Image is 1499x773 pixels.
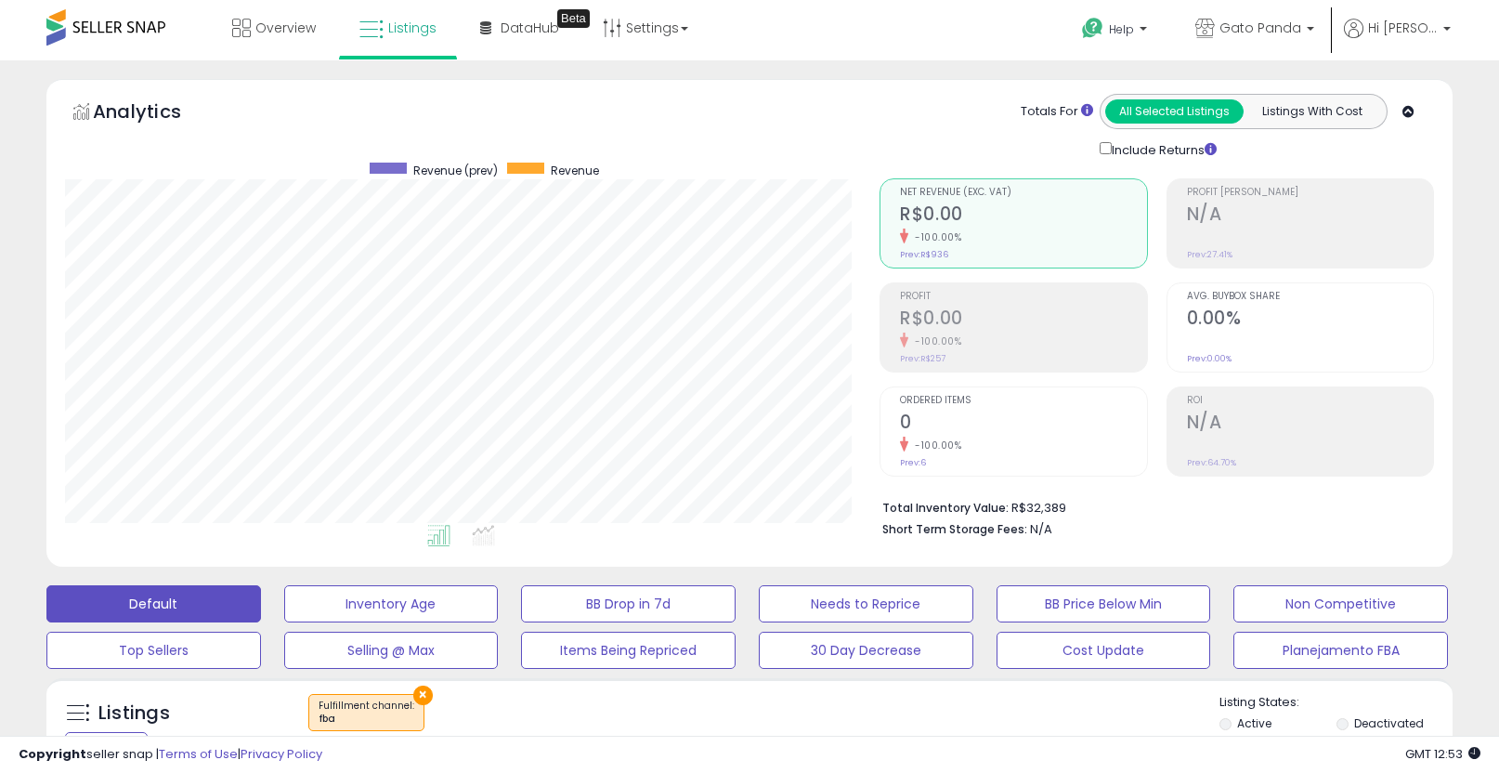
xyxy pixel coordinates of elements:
h2: N/A [1187,412,1433,437]
small: Prev: 64.70% [1187,457,1236,468]
span: Hi [PERSON_NAME] [1368,19,1438,37]
span: Profit [900,292,1146,302]
button: Selling @ Max [284,632,499,669]
span: Gato Panda [1219,19,1301,37]
h2: R$0.00 [900,308,1146,333]
button: BB Price Below Min [997,585,1211,622]
button: Needs to Reprice [759,585,973,622]
li: R$32,389 [882,495,1420,518]
span: Net Revenue (Exc. VAT) [900,188,1146,198]
button: Items Being Repriced [521,632,736,669]
p: Listing States: [1219,694,1453,712]
button: BB Drop in 7d [521,585,736,622]
small: -100.00% [908,439,961,452]
button: 30 Day Decrease [759,632,973,669]
button: Planejamento FBA [1233,632,1448,669]
span: Ordered Items [900,396,1146,406]
button: Non Competitive [1233,585,1448,622]
span: ROI [1187,396,1433,406]
span: DataHub [501,19,559,37]
a: Help [1067,3,1166,60]
i: Get Help [1081,17,1104,40]
span: Revenue (prev) [413,163,498,178]
span: Revenue [551,163,599,178]
h5: Analytics [93,98,217,129]
h2: N/A [1187,203,1433,229]
span: Listings [388,19,437,37]
button: Cost Update [997,632,1211,669]
span: Overview [255,19,316,37]
button: Top Sellers [46,632,261,669]
a: Hi [PERSON_NAME] [1344,19,1451,60]
label: Active [1237,715,1271,731]
button: All Selected Listings [1105,99,1244,124]
small: -100.00% [908,334,961,348]
strong: Copyright [19,745,86,763]
h5: Listings [98,701,170,727]
span: Help [1109,21,1134,37]
button: Default [46,585,261,622]
small: Prev: 0.00% [1187,353,1232,364]
h2: R$0.00 [900,203,1146,229]
span: 2025-09-16 12:53 GMT [1405,745,1480,763]
h2: 0.00% [1187,308,1433,333]
div: Totals For [1021,103,1093,121]
button: × [413,686,433,705]
span: Avg. Buybox Share [1187,292,1433,302]
span: Fulfillment channel : [319,699,414,727]
label: Deactivated [1354,715,1424,731]
h2: 0 [900,412,1146,437]
button: Listings With Cost [1243,99,1381,124]
small: Prev: 27.41% [1187,249,1232,260]
b: Short Term Storage Fees: [882,521,1027,537]
div: Tooltip anchor [557,9,590,28]
a: Privacy Policy [241,745,322,763]
b: Total Inventory Value: [882,500,1009,516]
span: N/A [1030,520,1052,538]
div: fba [319,713,414,726]
a: Terms of Use [159,745,238,763]
small: -100.00% [908,230,961,244]
small: Prev: R$936 [900,249,948,260]
div: Clear All Filters [65,732,148,750]
small: Prev: 6 [900,457,926,468]
small: Prev: R$257 [900,353,945,364]
span: Profit [PERSON_NAME] [1187,188,1433,198]
div: Include Returns [1086,138,1239,160]
div: seller snap | | [19,746,322,764]
button: Inventory Age [284,585,499,622]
